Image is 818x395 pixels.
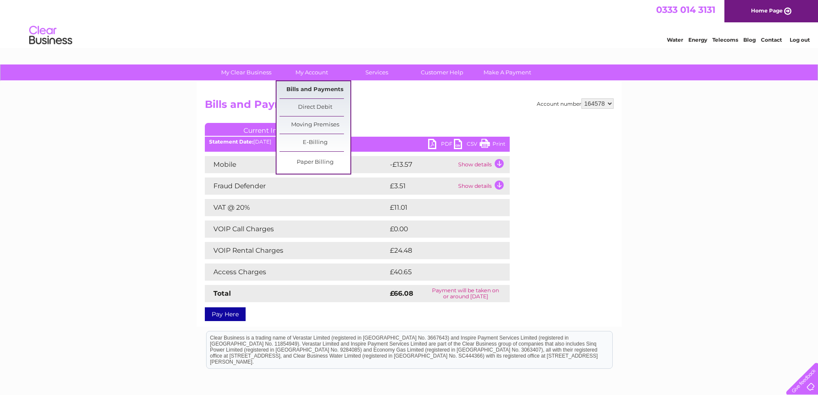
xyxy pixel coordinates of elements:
td: -£13.57 [388,156,456,173]
img: logo.png [29,22,73,49]
strong: Total [213,289,231,297]
td: Payment will be taken on or around [DATE] [422,285,510,302]
a: Bills and Payments [280,81,350,98]
a: Print [480,139,505,151]
a: Blog [743,37,756,43]
a: Paper Billing [280,154,350,171]
td: £24.48 [388,242,493,259]
a: Log out [790,37,810,43]
a: PDF [428,139,454,151]
a: Moving Premises [280,116,350,134]
a: Contact [761,37,782,43]
td: Show details [456,156,510,173]
div: Clear Business is a trading name of Verastar Limited (registered in [GEOGRAPHIC_DATA] No. 3667643... [207,5,612,42]
td: Fraud Defender [205,178,388,195]
td: Mobile [205,156,388,173]
a: My Account [276,64,347,80]
strong: £66.08 [390,289,413,297]
a: Services [341,64,412,80]
a: Water [667,37,683,43]
a: Customer Help [407,64,477,80]
a: Direct Debit [280,99,350,116]
h2: Bills and Payments [205,98,614,115]
a: My Clear Business [211,64,282,80]
td: VAT @ 20% [205,199,388,216]
td: £3.51 [388,178,456,195]
td: £0.00 [388,220,490,238]
td: VOIP Rental Charges [205,242,388,259]
b: Statement Date: [209,138,253,145]
td: £40.65 [388,263,493,281]
a: Make A Payment [472,64,543,80]
a: Energy [688,37,707,43]
td: VOIP Call Charges [205,220,388,238]
a: Current Invoice [205,123,334,136]
a: Pay Here [205,307,246,321]
a: 0333 014 3131 [656,4,715,15]
td: £11.01 [388,199,490,216]
td: Access Charges [205,263,388,281]
div: [DATE] [205,139,510,145]
a: CSV [454,139,480,151]
div: Account number [537,98,614,109]
a: E-Billing [280,134,350,151]
a: Telecoms [712,37,738,43]
td: Show details [456,178,510,195]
